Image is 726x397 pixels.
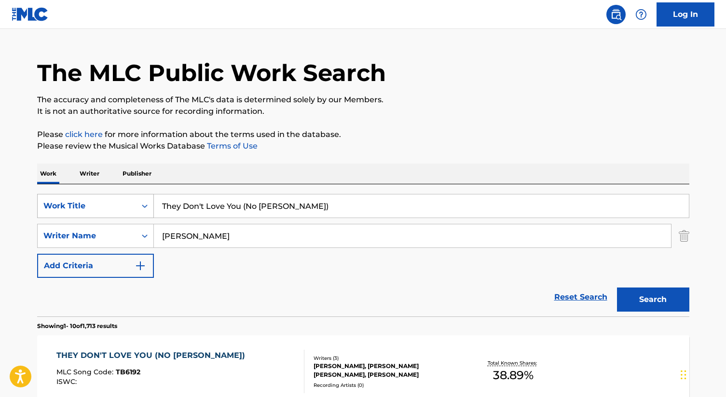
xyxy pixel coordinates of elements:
button: Add Criteria [37,254,154,278]
div: Help [631,5,651,24]
span: 38.89 % [493,367,534,384]
a: Public Search [606,5,626,24]
p: Please for more information about the terms used in the database. [37,129,689,140]
div: [PERSON_NAME], [PERSON_NAME] [PERSON_NAME], [PERSON_NAME] [314,362,459,379]
p: Writer [77,164,102,184]
span: TB6192 [116,368,140,376]
p: Please review the Musical Works Database [37,140,689,152]
p: Showing 1 - 10 of 1,713 results [37,322,117,330]
a: Terms of Use [205,141,258,151]
p: It is not an authoritative source for recording information. [37,106,689,117]
div: Writer Name [43,230,130,242]
span: MLC Song Code : [56,368,116,376]
div: Drag [681,360,686,389]
button: Search [617,287,689,312]
iframe: Chat Widget [678,351,726,397]
div: THEY DON'T LOVE YOU (NO [PERSON_NAME]) [56,350,250,361]
a: Log In [657,2,714,27]
p: The accuracy and completeness of The MLC's data is determined solely by our Members. [37,94,689,106]
a: click here [65,130,103,139]
p: Total Known Shares: [488,359,539,367]
a: Reset Search [549,287,612,308]
img: 9d2ae6d4665cec9f34b9.svg [135,260,146,272]
img: MLC Logo [12,7,49,21]
p: Work [37,164,59,184]
img: help [635,9,647,20]
div: Recording Artists ( 0 ) [314,382,459,389]
form: Search Form [37,194,689,316]
div: Writers ( 3 ) [314,355,459,362]
h1: The MLC Public Work Search [37,58,386,87]
p: Publisher [120,164,154,184]
div: Work Title [43,200,130,212]
img: Delete Criterion [679,224,689,248]
span: ISWC : [56,377,79,386]
img: search [610,9,622,20]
